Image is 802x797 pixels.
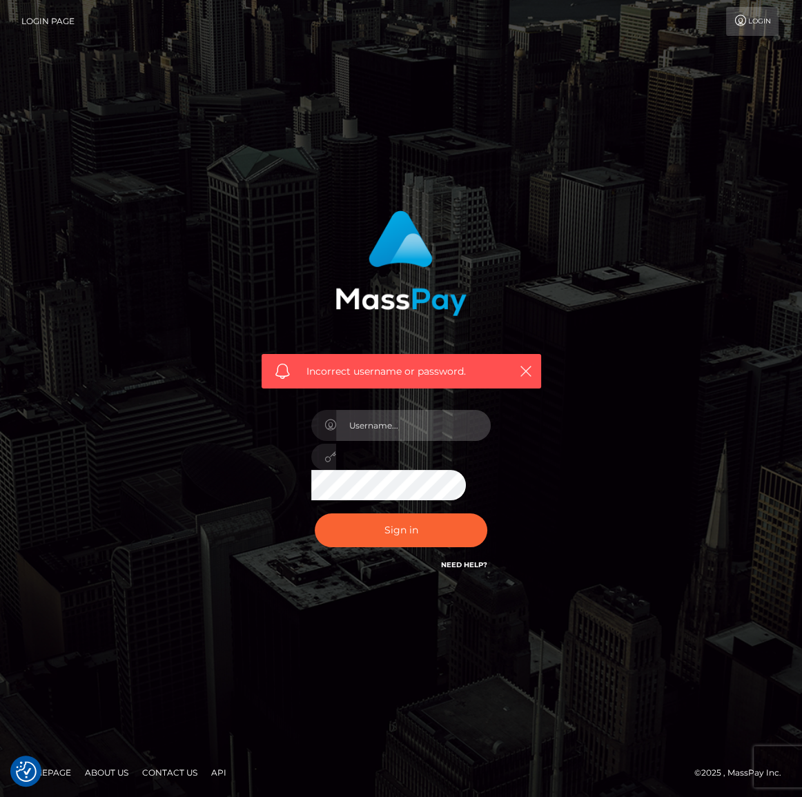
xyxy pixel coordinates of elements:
button: Consent Preferences [16,761,37,782]
div: © 2025 , MassPay Inc. [694,765,792,780]
span: Incorrect username or password. [306,364,503,379]
a: Contact Us [137,762,203,783]
a: Homepage [15,762,77,783]
button: Sign in [315,513,487,547]
a: Login [726,7,779,36]
a: About Us [79,762,134,783]
a: Login Page [21,7,75,36]
img: Revisit consent button [16,761,37,782]
a: API [206,762,232,783]
input: Username... [336,410,491,441]
a: Need Help? [441,560,487,569]
img: MassPay Login [335,210,467,316]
